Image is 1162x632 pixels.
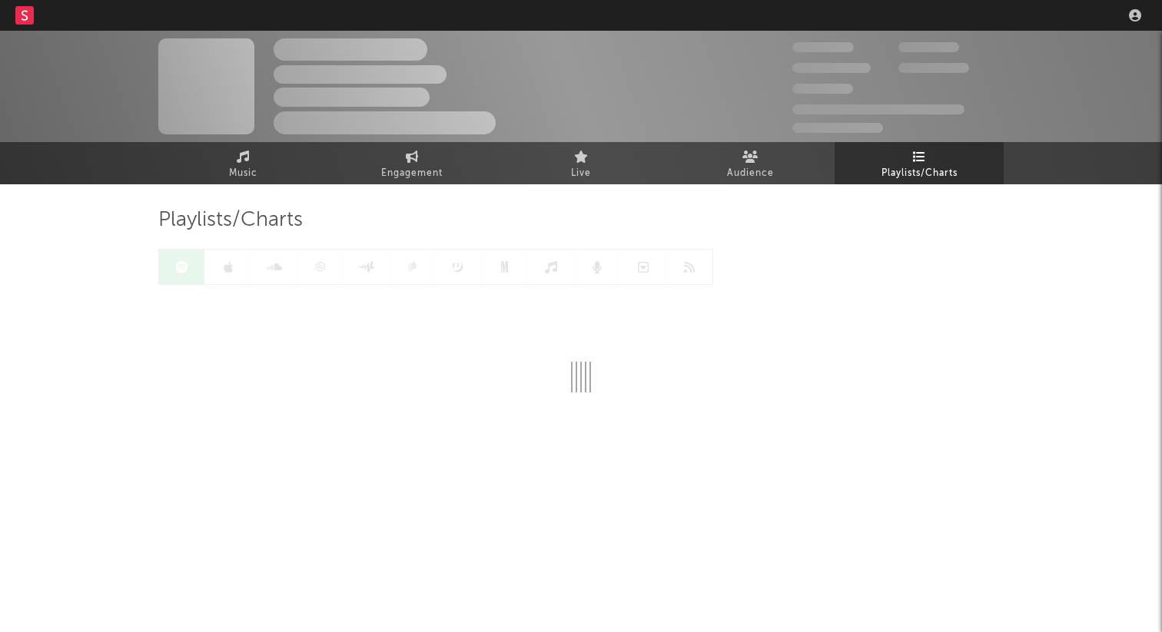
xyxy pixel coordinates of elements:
span: Audience [727,164,774,183]
span: 100,000 [898,42,959,52]
span: 50,000,000 [792,63,871,73]
span: 50,000,000 Monthly Listeners [792,104,964,114]
span: 1,000,000 [898,63,969,73]
a: Engagement [327,142,496,184]
a: Live [496,142,666,184]
span: Playlists/Charts [158,211,303,230]
span: Music [229,164,257,183]
span: Jump Score: 85.0 [792,123,883,133]
span: Live [571,164,591,183]
span: 100,000 [792,84,853,94]
span: 300,000 [792,42,854,52]
span: Engagement [381,164,443,183]
a: Playlists/Charts [835,142,1004,184]
span: Playlists/Charts [881,164,958,183]
a: Music [158,142,327,184]
a: Audience [666,142,835,184]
